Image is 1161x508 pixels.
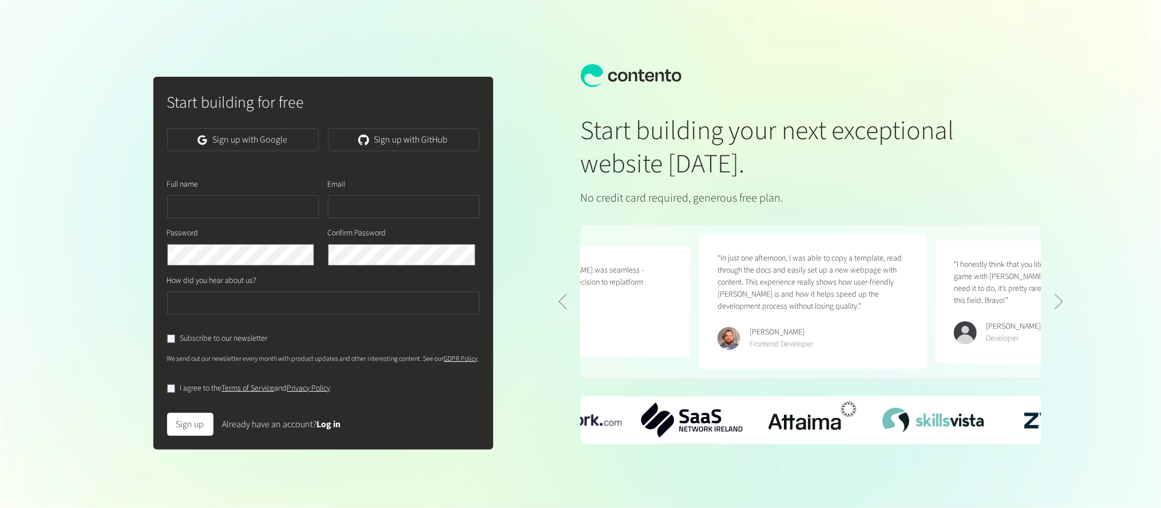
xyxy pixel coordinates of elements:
p: “I honestly think that you literally killed the "Headless CMS" game with [PERSON_NAME], it just d... [954,259,1144,307]
div: 2 / 6 [641,403,742,438]
div: Previous slide [558,294,568,310]
div: Already have an account? [223,418,341,431]
label: I agree to the and [180,383,330,395]
img: SkillsVista-Logo.png [882,408,984,433]
label: Email [328,179,346,191]
p: We send out our newsletter every month with product updates and other interesting content. See our . [167,354,480,364]
a: GDPR Policy [444,354,478,364]
label: Confirm Password [328,227,386,239]
p: No credit card required, generous free plan. [581,190,965,207]
a: Privacy Policy [287,383,330,394]
div: Next slide [1053,294,1063,310]
label: Full name [167,179,199,191]
a: Sign up with GitHub [328,128,480,151]
img: Attaima-Logo.png [762,396,863,444]
label: Subscribe to our newsletter [180,333,267,345]
img: Kevin Abatan [954,321,977,344]
div: 4 / 6 [882,408,984,433]
label: How did you hear about us? [167,275,257,287]
div: 3 / 6 [762,396,863,444]
p: “In just one afternoon, I was able to copy a template, read through the docs and easily set up a ... [718,253,908,313]
div: Frontend Developer [750,338,813,351]
a: Log in [317,418,341,431]
img: SaaS-Network-Ireland-logo.png [641,403,742,438]
img: Erik Galiana Farell [718,327,740,350]
a: Terms of Service [221,383,274,394]
h1: Start building your next exceptional website [DATE]. [581,115,965,180]
div: [PERSON_NAME] [750,326,813,338]
figure: 1 / 5 [699,234,926,369]
h2: Start building for free [167,90,480,115]
img: Zyte-Logo-with-Padding.png [1003,400,1104,440]
button: Sign up [167,413,213,436]
label: Password [167,227,199,239]
a: Sign up with Google [167,128,319,151]
div: [PERSON_NAME] [986,321,1041,333]
div: Developer [986,333,1041,345]
div: 5 / 6 [1003,400,1104,440]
